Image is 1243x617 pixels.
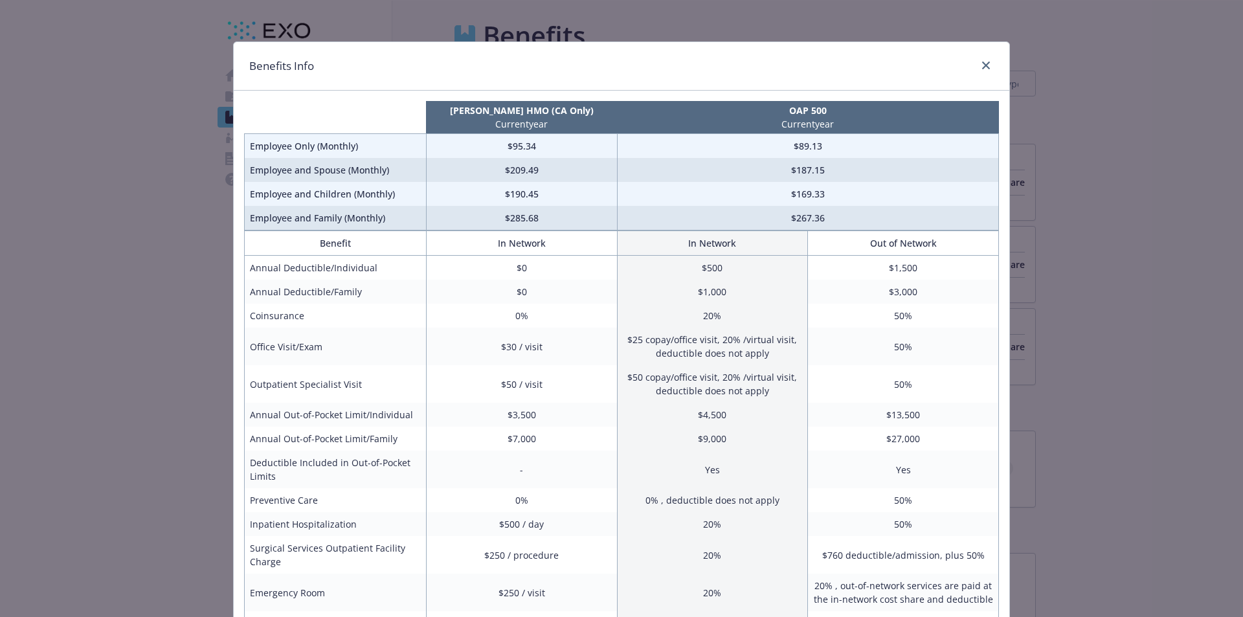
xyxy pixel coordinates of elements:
[426,280,617,304] td: $0
[808,574,999,611] td: 20% , out-of-network services are paid at the in-network cost share and deductible
[245,280,427,304] td: Annual Deductible/Family
[426,134,617,159] td: $95.34
[426,182,617,206] td: $190.45
[808,488,999,512] td: 50%
[617,512,808,536] td: 20%
[426,451,617,488] td: -
[808,256,999,280] td: $1,500
[978,58,994,73] a: close
[426,158,617,182] td: $209.49
[245,304,427,328] td: Coinsurance
[617,574,808,611] td: 20%
[426,206,617,230] td: $285.68
[426,536,617,574] td: $250 / procedure
[426,365,617,403] td: $50 / visit
[245,328,427,365] td: Office Visit/Exam
[245,256,427,280] td: Annual Deductible/Individual
[245,451,427,488] td: Deductible Included in Out-of-Pocket Limits
[245,182,427,206] td: Employee and Children (Monthly)
[617,158,998,182] td: $187.15
[617,365,808,403] td: $50 copay/office visit, 20% /virtual visit, deductible does not apply
[617,451,808,488] td: Yes
[245,574,427,611] td: Emergency Room
[245,512,427,536] td: Inpatient Hospitalization
[245,231,427,256] th: Benefit
[808,328,999,365] td: 50%
[426,328,617,365] td: $30 / visit
[617,134,998,159] td: $89.13
[617,280,808,304] td: $1,000
[245,101,427,134] th: intentionally left blank
[429,104,614,117] p: [PERSON_NAME] HMO (CA Only)
[808,512,999,536] td: 50%
[429,117,614,131] p: Current year
[617,536,808,574] td: 20%
[426,512,617,536] td: $500 / day
[245,536,427,574] td: Surgical Services Outpatient Facility Charge
[808,451,999,488] td: Yes
[617,206,998,230] td: $267.36
[620,117,996,131] p: Current year
[620,104,996,117] p: OAP 500
[245,488,427,512] td: Preventive Care
[245,134,427,159] td: Employee Only (Monthly)
[426,304,617,328] td: 0%
[617,427,808,451] td: $9,000
[245,365,427,403] td: Outpatient Specialist Visit
[808,231,999,256] th: Out of Network
[617,256,808,280] td: $500
[617,328,808,365] td: $25 copay/office visit, 20% /virtual visit, deductible does not apply
[808,427,999,451] td: $27,000
[245,206,427,230] td: Employee and Family (Monthly)
[617,182,998,206] td: $169.33
[249,58,314,74] h1: Benefits Info
[426,427,617,451] td: $7,000
[245,403,427,427] td: Annual Out-of-Pocket Limit/Individual
[808,280,999,304] td: $3,000
[617,304,808,328] td: 20%
[617,231,808,256] th: In Network
[426,488,617,512] td: 0%
[426,256,617,280] td: $0
[426,574,617,611] td: $250 / visit
[808,304,999,328] td: 50%
[245,158,427,182] td: Employee and Spouse (Monthly)
[426,231,617,256] th: In Network
[808,536,999,574] td: $760 deductible/admission, plus 50%
[426,403,617,427] td: $3,500
[808,365,999,403] td: 50%
[808,403,999,427] td: $13,500
[617,488,808,512] td: 0% , deductible does not apply
[245,427,427,451] td: Annual Out-of-Pocket Limit/Family
[617,403,808,427] td: $4,500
